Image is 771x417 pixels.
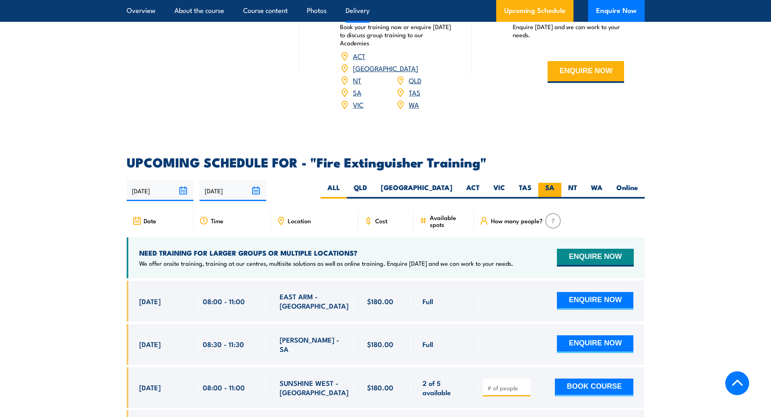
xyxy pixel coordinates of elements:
[459,183,486,199] label: ACT
[557,249,633,267] button: ENQUIRE NOW
[139,339,161,349] span: [DATE]
[280,378,349,397] span: SUNSHINE WEST - [GEOGRAPHIC_DATA]
[280,335,349,354] span: [PERSON_NAME] - SA
[144,217,156,224] span: Date
[409,75,421,85] a: QLD
[367,339,393,349] span: $180.00
[353,75,361,85] a: NT
[127,156,645,167] h2: UPCOMING SCHEDULE FOR - "Fire Extinguisher Training"
[555,379,633,396] button: BOOK COURSE
[491,217,543,224] span: How many people?
[211,217,223,224] span: Time
[288,217,311,224] span: Location
[409,87,421,97] a: TAS
[347,183,374,199] label: QLD
[203,296,245,306] span: 08:00 - 11:00
[538,183,561,199] label: SA
[321,183,347,199] label: ALL
[512,183,538,199] label: TAS
[340,23,452,47] p: Book your training now or enquire [DATE] to discuss group training to our Academies
[280,292,349,311] span: EAST ARM - [GEOGRAPHIC_DATA]
[486,183,512,199] label: VIC
[513,23,624,39] p: Enquire [DATE] and we can work to your needs.
[423,296,433,306] span: Full
[127,180,193,201] input: From date
[139,259,513,267] p: We offer onsite training, training at our centres, multisite solutions as well as online training...
[139,248,513,257] h4: NEED TRAINING FOR LARGER GROUPS OR MULTIPLE LOCATIONS?
[423,378,465,397] span: 2 of 5 available
[610,183,645,199] label: Online
[353,63,418,73] a: [GEOGRAPHIC_DATA]
[487,384,528,392] input: # of people
[561,183,584,199] label: NT
[203,383,245,392] span: 08:00 - 11:00
[409,99,419,109] a: WA
[557,292,633,310] button: ENQUIRE NOW
[353,87,361,97] a: SA
[584,183,610,199] label: WA
[353,51,365,61] a: ACT
[548,61,624,83] button: ENQUIRE NOW
[374,183,459,199] label: [GEOGRAPHIC_DATA]
[139,383,161,392] span: [DATE]
[139,296,161,306] span: [DATE]
[353,99,363,109] a: VIC
[203,339,244,349] span: 08:30 - 11:30
[367,383,393,392] span: $180.00
[375,217,387,224] span: Cost
[557,335,633,353] button: ENQUIRE NOW
[430,214,468,228] span: Available spots
[367,296,393,306] span: $180.00
[200,180,266,201] input: To date
[423,339,433,349] span: Full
